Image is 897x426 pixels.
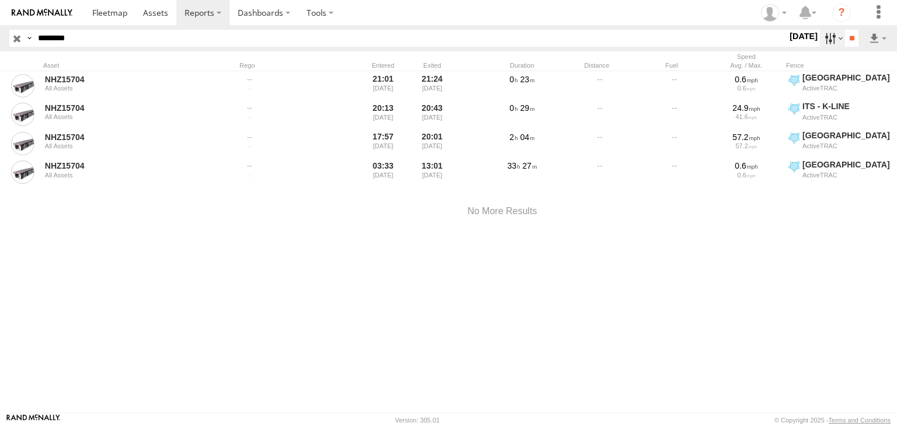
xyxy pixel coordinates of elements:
[820,30,845,47] label: Search Filter Options
[361,130,405,157] div: 17:57 [DATE]
[713,132,780,142] div: 57.2
[787,30,820,43] label: [DATE]
[361,72,405,99] div: 21:01 [DATE]
[43,61,207,69] div: Asset
[239,61,356,69] div: Rego
[520,103,535,113] span: 29
[410,72,454,99] div: 21:24 [DATE]
[713,103,780,113] div: 24.9
[713,160,780,171] div: 0.6
[523,161,537,170] span: 27
[395,417,440,424] div: Version: 305.01
[774,417,891,424] div: © Copyright 2025 -
[410,101,454,128] div: 20:43 [DATE]
[520,75,535,84] span: 23
[45,142,205,149] div: All Assets
[410,61,454,69] div: Exited
[45,132,205,142] a: NHZ15704
[829,417,891,424] a: Terms and Conditions
[361,159,405,186] div: 03:33 [DATE]
[713,142,780,149] div: 57.2
[410,130,454,157] div: 20:01 [DATE]
[410,159,454,186] div: 13:01 [DATE]
[45,85,205,92] div: All Assets
[45,160,205,171] a: NHZ15704
[45,172,205,179] div: All Assets
[45,74,205,85] a: NHZ15704
[637,61,707,69] div: Fuel
[757,4,791,22] div: Zulema McIntosch
[713,85,780,92] div: 0.6
[361,101,405,128] div: 20:13 [DATE]
[12,9,72,17] img: rand-logo.svg
[6,414,60,426] a: Visit our Website
[520,132,535,142] span: 04
[713,113,780,120] div: 41.6
[713,172,780,179] div: 0.6
[832,4,851,22] i: ?
[510,75,518,84] span: 0
[507,161,520,170] span: 33
[713,74,780,85] div: 0.6
[510,103,518,113] span: 0
[361,61,405,69] div: Entered
[25,30,34,47] label: Search Query
[487,61,557,69] div: Duration
[45,113,205,120] div: All Assets
[510,132,518,142] span: 2
[868,30,888,47] label: Export results as...
[45,103,205,113] a: NHZ15704
[562,61,632,69] div: Distance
